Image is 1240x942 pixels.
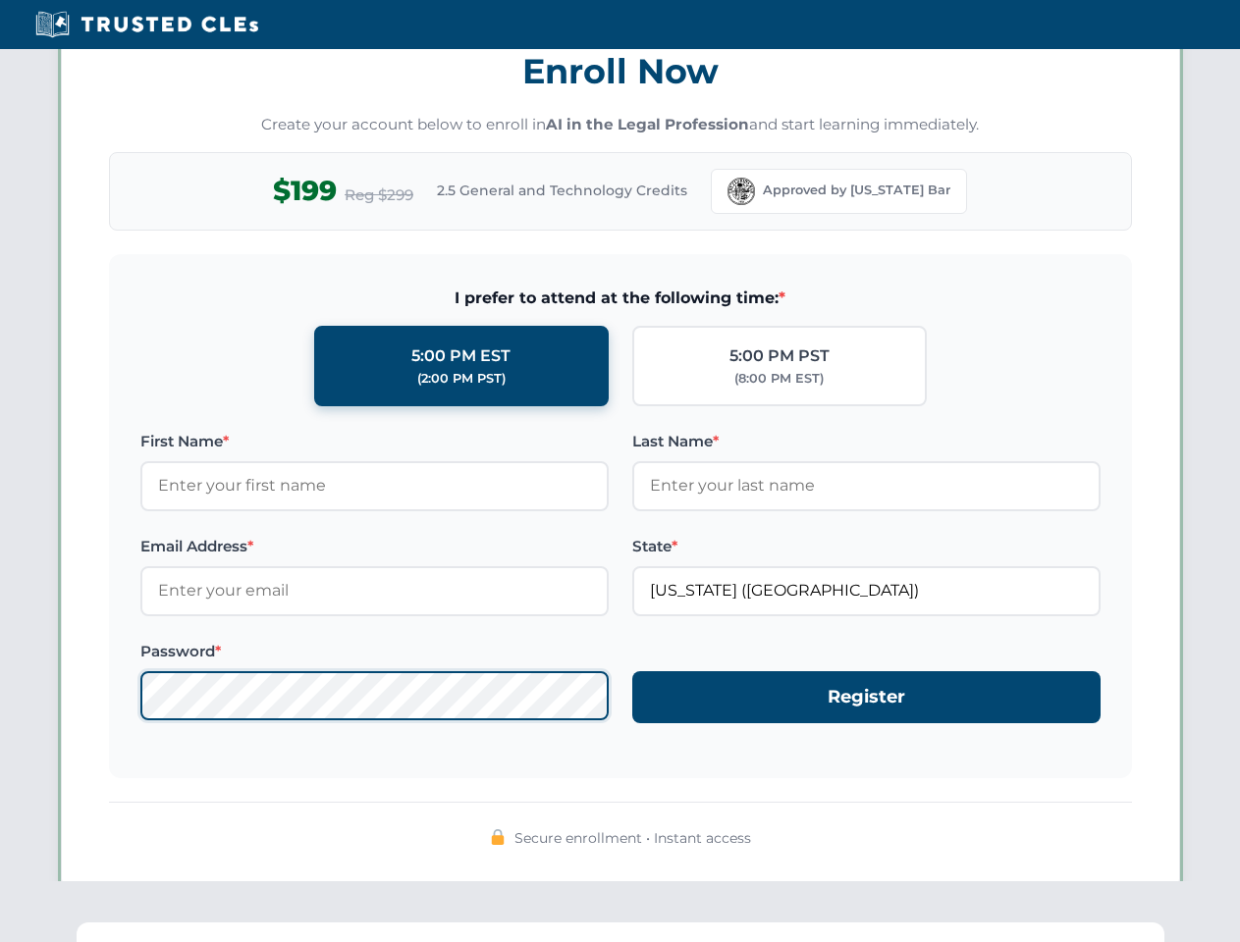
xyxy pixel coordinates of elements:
[490,829,506,845] img: 🔒
[632,671,1101,723] button: Register
[632,535,1101,558] label: State
[140,286,1101,311] span: I prefer to attend at the following time:
[632,461,1101,510] input: Enter your last name
[546,115,749,133] strong: AI in the Legal Profession
[109,40,1132,102] h3: Enroll Now
[140,461,609,510] input: Enter your first name
[140,535,609,558] label: Email Address
[734,369,824,389] div: (8:00 PM EST)
[632,566,1101,615] input: Florida (FL)
[109,114,1132,136] p: Create your account below to enroll in and start learning immediately.
[437,180,687,201] span: 2.5 General and Technology Credits
[417,369,506,389] div: (2:00 PM PST)
[140,430,609,453] label: First Name
[345,183,413,207] span: Reg $299
[29,10,264,39] img: Trusted CLEs
[729,343,830,369] div: 5:00 PM PST
[140,640,609,663] label: Password
[514,827,751,849] span: Secure enrollment • Instant access
[763,181,950,200] span: Approved by [US_STATE] Bar
[728,178,755,205] img: Florida Bar
[140,566,609,615] input: Enter your email
[273,169,337,213] span: $199
[632,430,1101,453] label: Last Name
[411,343,511,369] div: 5:00 PM EST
